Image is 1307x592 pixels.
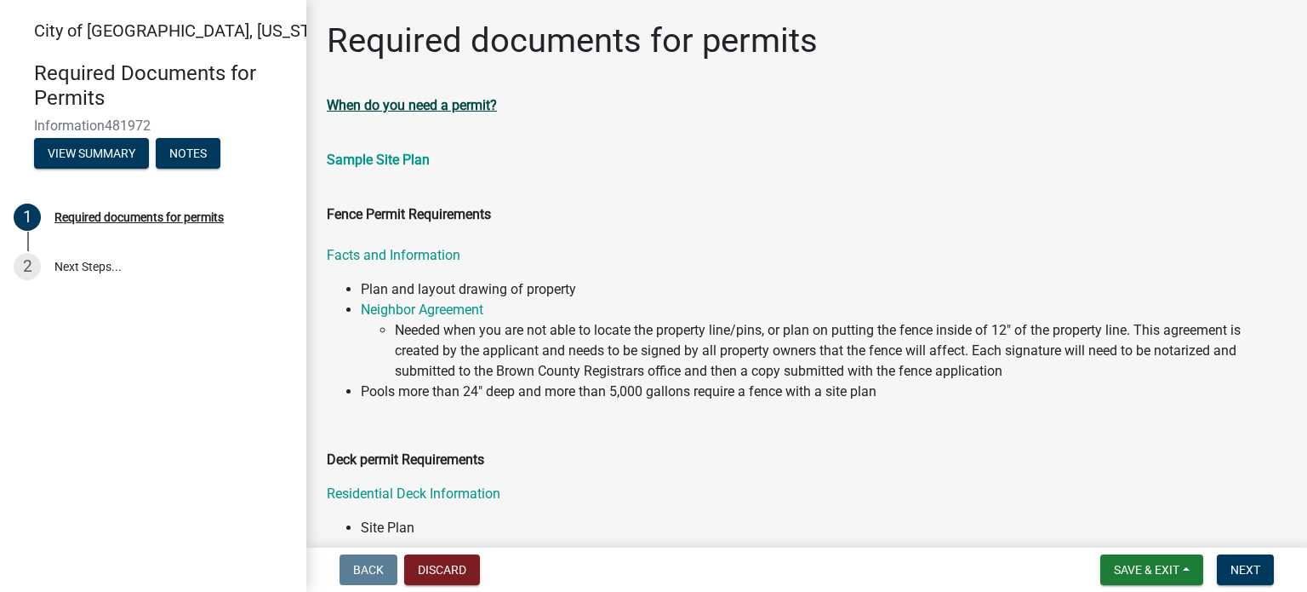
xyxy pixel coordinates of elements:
[1230,563,1260,577] span: Next
[361,538,1287,559] p: Construction / Design Plans
[327,97,497,113] a: When do you need a permit?
[34,61,293,111] h4: Required Documents for Permits
[404,555,480,585] button: Discard
[395,320,1287,382] li: Needed when you are not able to locate the property line/pins, or plan on putting the fence insid...
[34,20,344,41] span: City of [GEOGRAPHIC_DATA], [US_STATE]
[156,138,220,169] button: Notes
[1114,563,1179,577] span: Save & Exit
[156,147,220,161] wm-modal-confirm: Notes
[327,20,818,61] h1: Required documents for permits
[361,382,1287,402] li: Pools more than 24" deep and more than 5,000 gallons require a fence with a site plan
[34,147,149,161] wm-modal-confirm: Summary
[361,518,1287,538] li: Site Plan
[353,563,384,577] span: Back
[14,204,41,231] div: 1
[327,451,484,468] strong: Deck permit Requirements
[361,302,483,318] a: Neighbor Agreement
[327,486,500,502] a: Residential Deck Information
[327,206,491,222] strong: Fence Permit Requirements
[327,152,430,168] a: Sample Site Plan
[1100,555,1203,585] button: Save & Exit
[14,253,41,280] div: 2
[327,247,460,263] a: Facts and Information
[1217,555,1274,585] button: Next
[361,279,1287,300] li: Plan and layout drawing of property
[34,138,149,169] button: View Summary
[34,118,272,134] span: Information481972
[54,211,224,223] div: Required documents for permits
[340,555,397,585] button: Back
